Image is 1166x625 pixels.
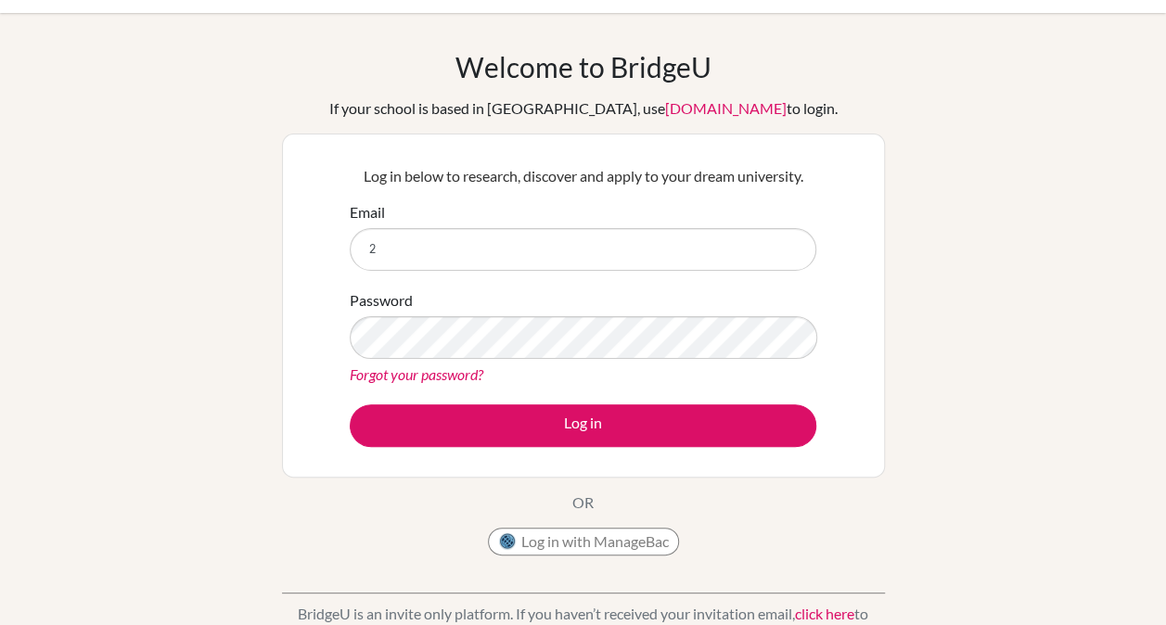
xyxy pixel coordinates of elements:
[350,365,483,383] a: Forgot your password?
[488,528,679,555] button: Log in with ManageBac
[795,605,854,622] a: click here
[350,404,816,447] button: Log in
[665,99,787,117] a: [DOMAIN_NAME]
[350,201,385,223] label: Email
[455,50,711,83] h1: Welcome to BridgeU
[329,97,838,120] div: If your school is based in [GEOGRAPHIC_DATA], use to login.
[350,165,816,187] p: Log in below to research, discover and apply to your dream university.
[572,491,594,514] p: OR
[350,289,413,312] label: Password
